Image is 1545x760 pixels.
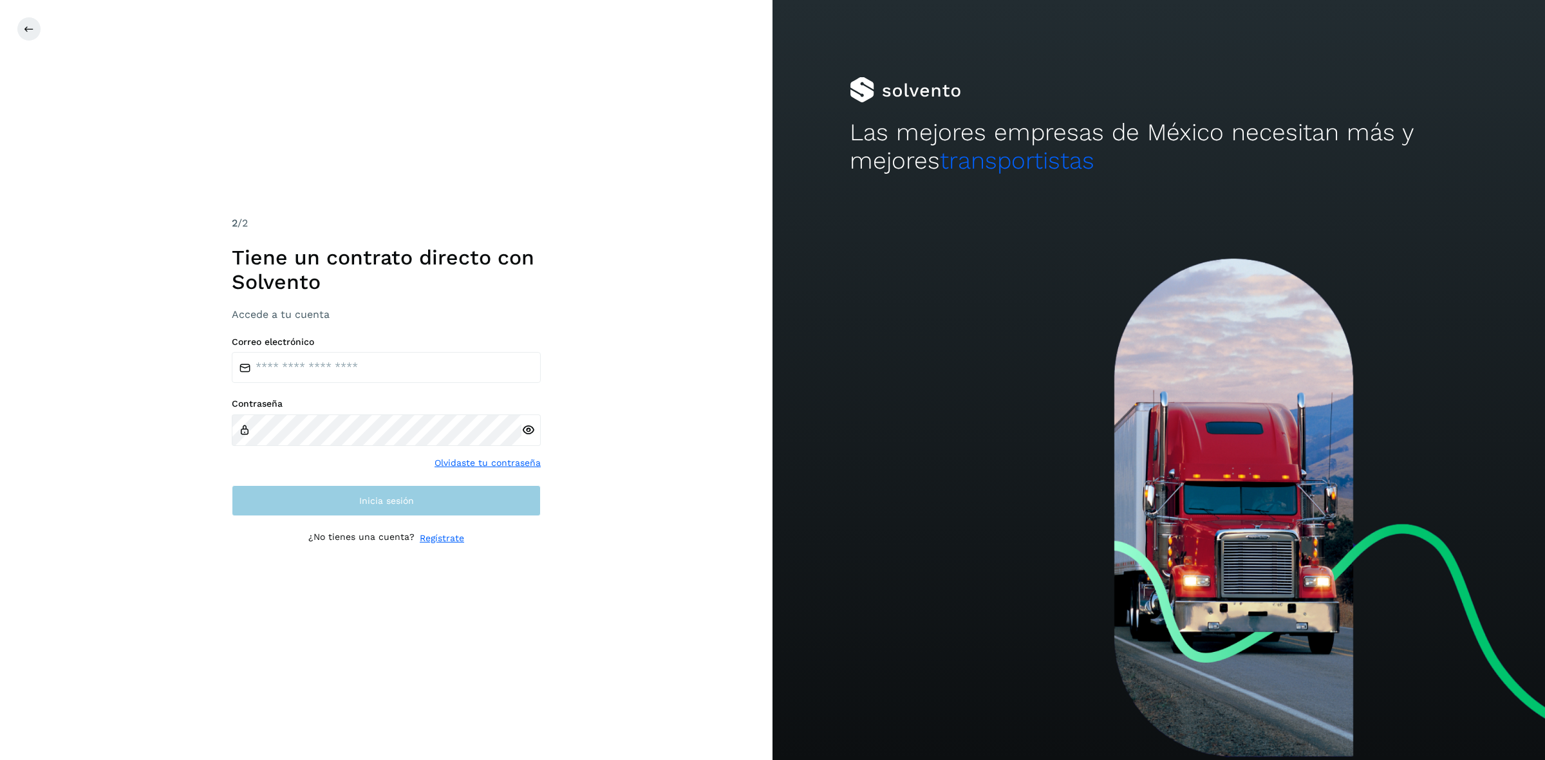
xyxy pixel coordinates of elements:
h1: Tiene un contrato directo con Solvento [232,245,541,295]
h2: Las mejores empresas de México necesitan más y mejores [850,118,1468,176]
span: transportistas [940,147,1094,174]
button: Inicia sesión [232,485,541,516]
h3: Accede a tu cuenta [232,308,541,320]
p: ¿No tienes una cuenta? [308,532,415,545]
label: Contraseña [232,398,541,409]
div: /2 [232,216,541,231]
a: Olvidaste tu contraseña [435,456,541,470]
span: Inicia sesión [359,496,414,505]
span: 2 [232,217,238,229]
label: Correo electrónico [232,337,541,348]
a: Regístrate [420,532,464,545]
